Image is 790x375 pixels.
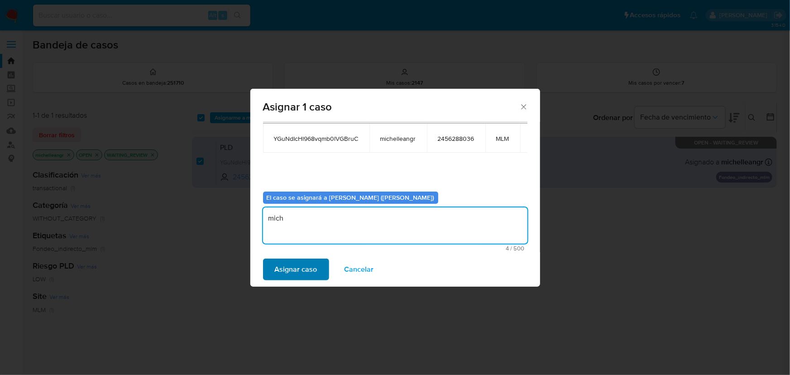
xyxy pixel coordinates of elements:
span: Máximo 500 caracteres [266,245,525,251]
button: Cerrar ventana [519,102,527,111]
span: Cancelar [345,260,374,279]
span: 2456288036 [438,135,474,143]
span: MLM [496,135,509,143]
b: El caso se asignará a [PERSON_NAME] ([PERSON_NAME]) [267,193,435,202]
textarea: mich [263,207,527,244]
button: Asignar caso [263,259,329,280]
span: michelleangr [380,135,416,143]
span: YGuNdIcHl968vqmb0lVGBruC [274,135,359,143]
div: assign-modal [250,89,540,287]
span: Asignar 1 caso [263,101,520,112]
button: Cancelar [333,259,386,280]
span: Asignar caso [275,260,317,279]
